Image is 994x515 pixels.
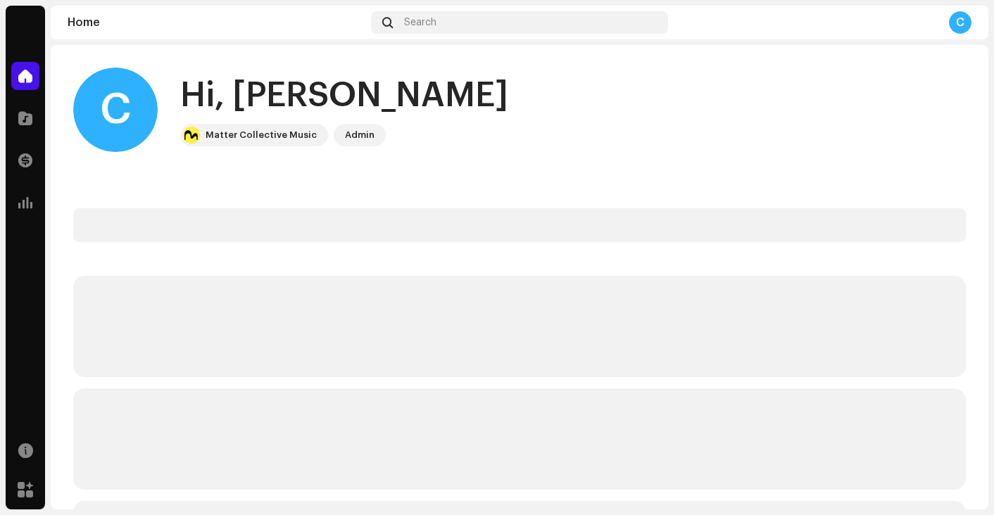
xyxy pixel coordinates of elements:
[949,11,971,34] div: C
[180,73,508,118] div: Hi, [PERSON_NAME]
[68,17,365,28] div: Home
[404,17,436,28] span: Search
[183,127,200,144] img: 1276ee5d-5357-4eee-b3c8-6fdbc920d8e6
[206,127,317,144] div: Matter Collective Music
[345,127,375,144] div: Admin
[73,68,158,152] div: C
